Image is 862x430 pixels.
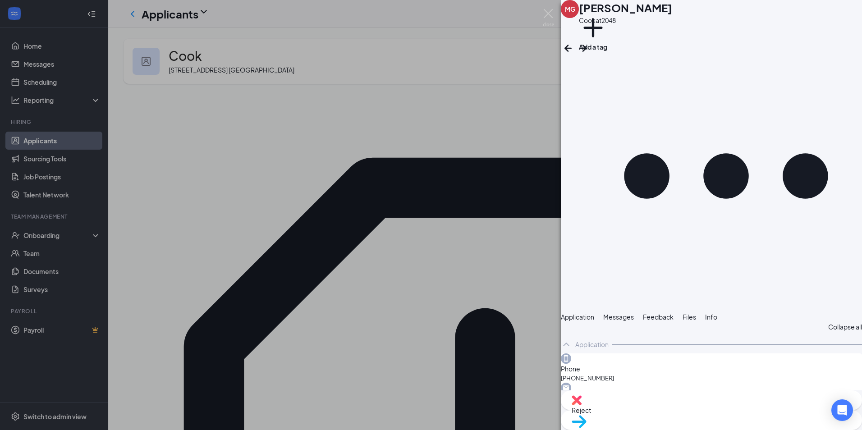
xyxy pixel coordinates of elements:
span: Files [683,313,696,321]
span: Messages [603,313,634,321]
div: Cook at 2048 [579,15,672,25]
div: MG [565,5,575,14]
div: Application [575,340,609,349]
button: PlusAdd a tag [579,14,607,52]
span: Info [705,313,717,321]
span: Phone [561,364,862,374]
button: ArrowLeftNew [561,40,576,56]
span: [PHONE_NUMBER] [561,374,862,383]
div: Open Intercom Messenger [831,399,853,421]
svg: Ellipses [590,40,862,312]
svg: Plus [579,14,607,42]
span: Collapse all [828,322,862,332]
span: Reject [572,405,851,415]
svg: ArrowRight [576,41,591,56]
span: Application [561,313,594,321]
svg: ArrowLeftNew [561,41,576,56]
svg: ChevronUp [561,339,572,350]
span: Feedback [643,313,674,321]
button: ArrowRight [576,40,591,56]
